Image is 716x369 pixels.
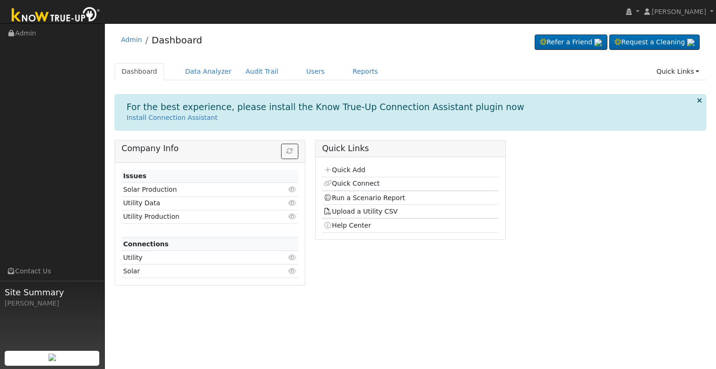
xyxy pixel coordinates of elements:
td: Utility Data [122,196,270,210]
div: [PERSON_NAME] [5,299,100,308]
td: Utility Production [122,210,270,223]
h5: Company Info [122,144,298,153]
img: retrieve [48,354,56,361]
i: Click to view [289,186,297,193]
a: Install Connection Assistant [127,114,218,121]
i: Click to view [289,268,297,274]
h1: For the best experience, please install the Know True-Up Connection Assistant plugin now [127,102,524,112]
td: Solar Production [122,183,270,196]
a: Quick Add [324,166,365,174]
a: Dashboard [151,35,202,46]
span: [PERSON_NAME] [652,8,706,15]
a: Data Analyzer [178,63,239,80]
span: Site Summary [5,286,100,299]
a: Admin [121,36,142,43]
td: Utility [122,251,270,265]
strong: Issues [123,172,146,180]
i: Click to view [289,254,297,261]
img: retrieve [594,39,602,46]
td: Solar [122,265,270,278]
a: Quick Connect [324,180,379,187]
strong: Connections [123,240,169,248]
a: Help Center [324,222,371,229]
a: Reports [346,63,385,80]
img: Know True-Up [7,5,105,26]
a: Users [299,63,332,80]
i: Click to view [289,200,297,206]
img: retrieve [687,39,695,46]
h5: Quick Links [322,144,499,153]
a: Run a Scenario Report [324,194,405,202]
a: Request a Cleaning [609,35,700,50]
a: Audit Trail [239,63,285,80]
i: Click to view [289,213,297,220]
a: Refer a Friend [535,35,607,50]
a: Dashboard [115,63,165,80]
a: Upload a Utility CSV [324,208,398,215]
a: Quick Links [649,63,706,80]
